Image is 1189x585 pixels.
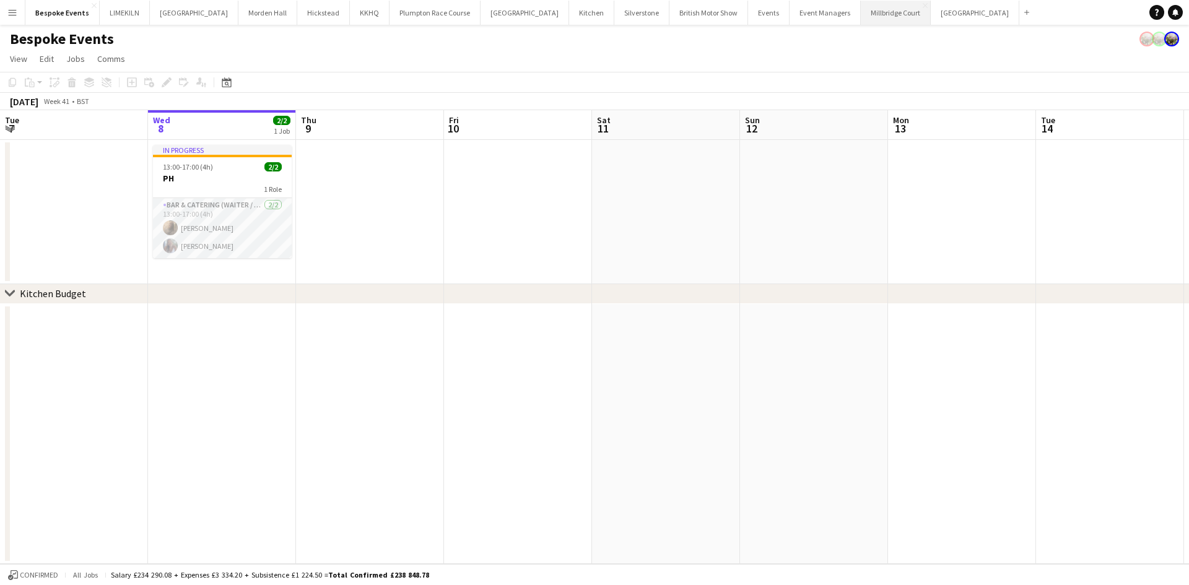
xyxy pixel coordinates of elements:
[10,53,27,64] span: View
[569,1,614,25] button: Kitchen
[447,121,459,136] span: 10
[6,568,60,582] button: Confirmed
[35,51,59,67] a: Edit
[595,121,611,136] span: 11
[669,1,748,25] button: British Motor Show
[41,97,72,106] span: Week 41
[931,1,1019,25] button: [GEOGRAPHIC_DATA]
[10,30,114,48] h1: Bespoke Events
[893,115,909,126] span: Mon
[153,145,292,155] div: In progress
[1041,115,1055,126] span: Tue
[20,287,86,300] div: Kitchen Budget
[5,115,19,126] span: Tue
[153,198,292,258] app-card-role: Bar & Catering (Waiter / waitress)2/213:00-17:00 (4h)[PERSON_NAME][PERSON_NAME]
[1164,32,1179,46] app-user-avatar: Staffing Manager
[71,570,100,579] span: All jobs
[745,115,760,126] span: Sun
[150,1,238,25] button: [GEOGRAPHIC_DATA]
[301,115,316,126] span: Thu
[390,1,481,25] button: Plumpton Race Course
[3,121,19,136] span: 7
[25,1,100,25] button: Bespoke Events
[92,51,130,67] a: Comms
[151,121,170,136] span: 8
[891,121,909,136] span: 13
[481,1,569,25] button: [GEOGRAPHIC_DATA]
[20,571,58,579] span: Confirmed
[790,1,861,25] button: Event Managers
[77,97,89,106] div: BST
[273,116,290,125] span: 2/2
[614,1,669,25] button: Silverstone
[61,51,90,67] a: Jobs
[163,162,213,171] span: 13:00-17:00 (4h)
[153,145,292,258] app-job-card: In progress13:00-17:00 (4h)2/2PH1 RoleBar & Catering (Waiter / waitress)2/213:00-17:00 (4h)[PERSO...
[100,1,150,25] button: LIMEKILN
[97,53,125,64] span: Comms
[153,173,292,184] h3: PH
[861,1,931,25] button: Millbridge Court
[5,51,32,67] a: View
[449,115,459,126] span: Fri
[299,121,316,136] span: 9
[350,1,390,25] button: KKHQ
[748,1,790,25] button: Events
[597,115,611,126] span: Sat
[238,1,297,25] button: Morden Hall
[1039,121,1055,136] span: 14
[1152,32,1167,46] app-user-avatar: Staffing Manager
[66,53,85,64] span: Jobs
[153,115,170,126] span: Wed
[111,570,429,579] div: Salary £234 290.08 + Expenses £3 334.20 + Subsistence £1 224.50 =
[264,162,282,171] span: 2/2
[40,53,54,64] span: Edit
[1139,32,1154,46] app-user-avatar: Staffing Manager
[743,121,760,136] span: 12
[297,1,350,25] button: Hickstead
[264,184,282,194] span: 1 Role
[328,570,429,579] span: Total Confirmed £238 848.78
[10,95,38,108] div: [DATE]
[274,126,290,136] div: 1 Job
